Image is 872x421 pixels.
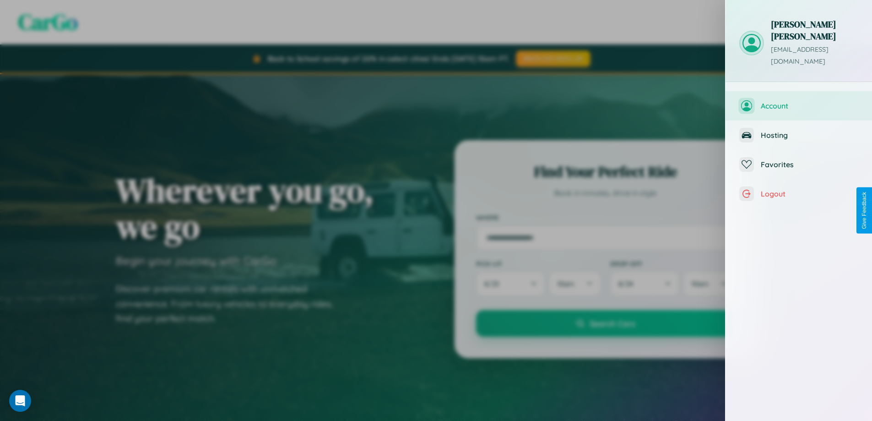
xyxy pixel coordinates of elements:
h3: [PERSON_NAME] [PERSON_NAME] [771,18,858,42]
div: Give Feedback [861,192,867,229]
span: Hosting [761,131,858,140]
button: Hosting [726,120,872,150]
p: [EMAIL_ADDRESS][DOMAIN_NAME] [771,44,858,68]
span: Logout [761,189,858,198]
div: Open Intercom Messenger [9,390,31,412]
span: Favorites [761,160,858,169]
button: Logout [726,179,872,208]
span: Account [761,101,858,110]
button: Account [726,91,872,120]
button: Favorites [726,150,872,179]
